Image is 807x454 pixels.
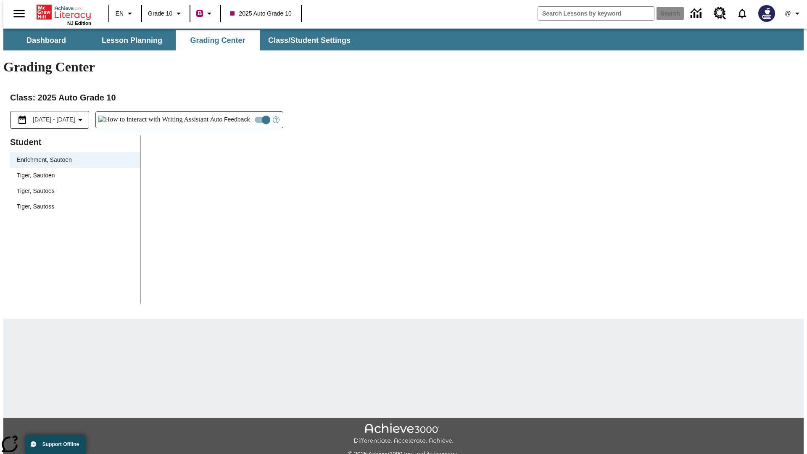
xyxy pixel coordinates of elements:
[785,9,791,18] span: @
[112,6,139,21] button: Language: EN, Select a language
[176,30,260,50] button: Grading Center
[758,5,775,22] img: Avatar
[17,202,54,211] div: Tiger, Sautoss
[37,3,91,26] div: Home
[3,29,804,50] div: SubNavbar
[210,115,250,124] span: Auto Feedback
[10,183,140,199] div: Tiger, Sautoes
[33,115,75,124] span: [DATE] - [DATE]
[538,7,654,20] input: search field
[98,116,209,124] img: How to interact with Writing Assistant
[261,30,357,50] button: Class/Student Settings
[198,8,202,18] span: B
[753,3,780,24] button: Select a new avatar
[148,9,172,18] span: Grade 10
[10,152,140,168] div: Enrichment, Sautoen
[17,171,55,180] div: Tiger, Sautoen
[3,59,804,75] h1: Grading Center
[90,30,174,50] button: Lesson Planning
[14,115,85,125] button: Select the date range menu item
[116,9,124,18] span: EN
[102,36,162,45] span: Lesson Planning
[17,187,55,195] div: Tiger, Sautoes
[75,115,85,125] svg: Collapse Date Range Filter
[230,9,291,18] span: 2025 Auto Grade 10
[17,156,72,164] div: Enrichment, Sautoen
[190,36,245,45] span: Grading Center
[10,135,140,149] p: Student
[686,2,709,25] a: Data Center
[25,435,86,454] button: Support Offline
[10,199,140,214] div: Tiger, Sautoss
[193,6,218,21] button: Boost Class color is violet red. Change class color
[67,21,91,26] span: NJ Edition
[3,30,358,50] div: SubNavbar
[268,36,351,45] span: Class/Student Settings
[10,91,797,104] h2: Class : 2025 Auto Grade 10
[353,423,454,445] img: Achieve3000 Differentiate Accelerate Achieve
[4,30,88,50] button: Dashboard
[42,441,79,447] span: Support Offline
[37,4,91,21] a: Home
[26,36,66,45] span: Dashboard
[145,6,187,21] button: Grade: Grade 10, Select a grade
[269,112,283,128] button: Open Help for Writing Assistant
[7,1,32,26] button: Open side menu
[709,2,731,25] a: Resource Center, Will open in new tab
[780,6,807,21] button: Profile/Settings
[731,3,753,24] a: Notifications
[10,168,140,183] div: Tiger, Sautoen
